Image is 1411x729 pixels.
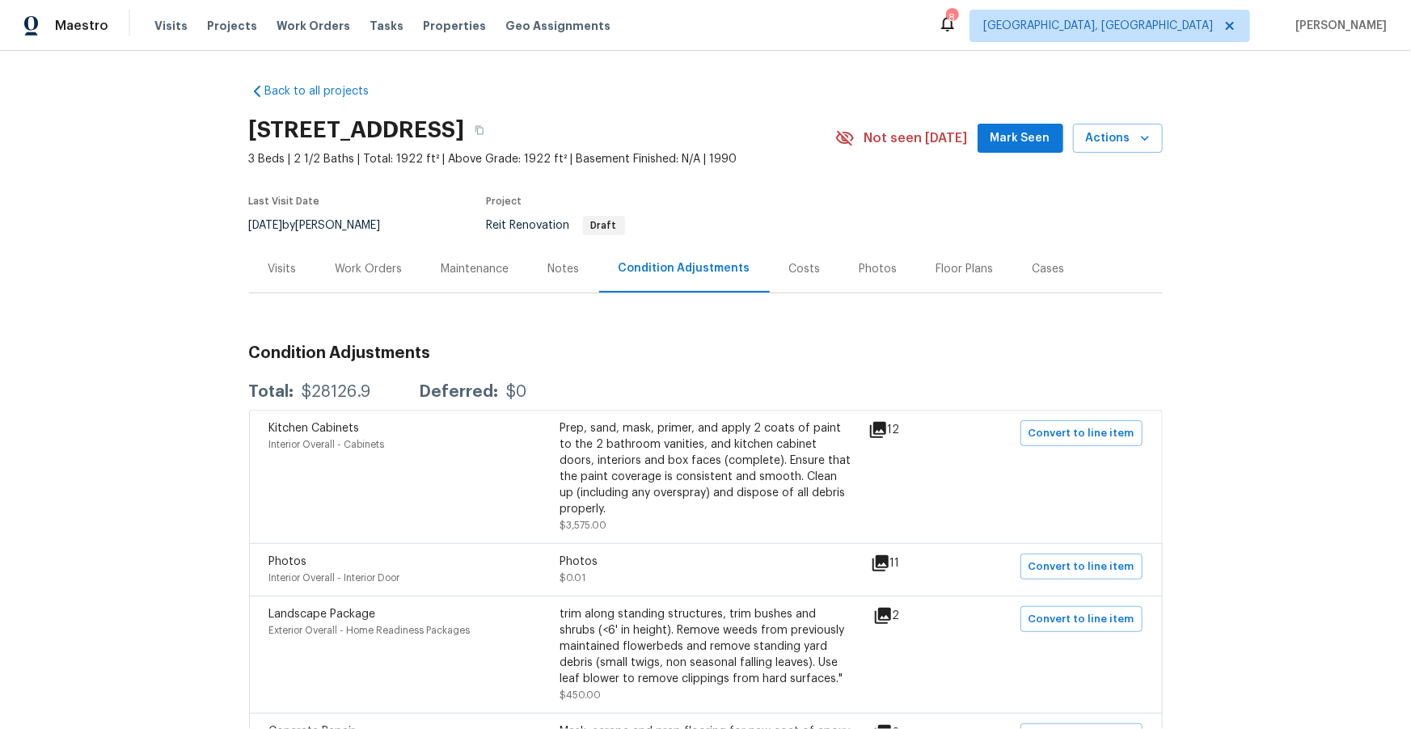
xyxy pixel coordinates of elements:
[249,151,835,167] span: 3 Beds | 2 1/2 Baths | Total: 1922 ft² | Above Grade: 1922 ft² | Basement Finished: N/A | 1990
[269,423,360,434] span: Kitchen Cabinets
[154,18,188,34] span: Visits
[1020,554,1143,579] button: Convert to line item
[269,440,385,449] span: Interior Overall - Cabinets
[560,690,602,700] span: $450.00
[505,18,610,34] span: Geo Assignments
[548,261,580,277] div: Notes
[487,220,625,231] span: Reit Renovation
[983,18,1213,34] span: [GEOGRAPHIC_DATA], [GEOGRAPHIC_DATA]
[249,216,400,235] div: by [PERSON_NAME]
[269,556,307,567] span: Photos
[269,626,471,635] span: Exterior Overall - Home Readiness Packages
[249,220,283,231] span: [DATE]
[268,261,297,277] div: Visits
[249,122,465,138] h2: [STREET_ADDRESS]
[1289,18,1387,34] span: [PERSON_NAME]
[560,520,607,530] span: $3,575.00
[871,554,952,573] div: 11
[207,18,257,34] span: Projects
[249,196,320,206] span: Last Visit Date
[873,606,952,626] div: 2
[1029,424,1134,443] span: Convert to line item
[585,221,623,230] span: Draft
[1029,558,1134,576] span: Convert to line item
[55,18,108,34] span: Maestro
[269,573,400,583] span: Interior Overall - Interior Door
[441,261,509,277] div: Maintenance
[1020,606,1143,632] button: Convert to line item
[249,345,1163,361] h3: Condition Adjustments
[619,260,750,276] div: Condition Adjustments
[868,420,952,440] div: 12
[1029,610,1134,629] span: Convert to line item
[336,261,403,277] div: Work Orders
[277,18,350,34] span: Work Orders
[560,573,586,583] span: $0.01
[560,420,851,517] div: Prep, sand, mask, primer, and apply 2 coats of paint to the 2 bathroom vanities, and kitchen cabi...
[249,384,294,400] div: Total:
[560,606,851,687] div: trim along standing structures, trim bushes and shrubs (<6' in height). Remove weeds from previou...
[1033,261,1065,277] div: Cases
[423,18,486,34] span: Properties
[860,261,898,277] div: Photos
[1073,124,1163,154] button: Actions
[487,196,522,206] span: Project
[978,124,1063,154] button: Mark Seen
[507,384,527,400] div: $0
[560,554,851,570] div: Photos
[420,384,499,400] div: Deferred:
[249,83,404,99] a: Back to all projects
[936,261,994,277] div: Floor Plans
[789,261,821,277] div: Costs
[302,384,371,400] div: $28126.9
[991,129,1050,149] span: Mark Seen
[370,20,403,32] span: Tasks
[1086,129,1150,149] span: Actions
[1020,420,1143,446] button: Convert to line item
[269,609,376,620] span: Landscape Package
[864,130,968,146] span: Not seen [DATE]
[946,10,957,26] div: 8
